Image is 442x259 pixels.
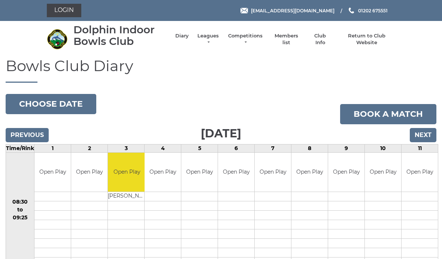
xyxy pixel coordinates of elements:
td: Open Play [328,153,364,192]
td: [PERSON_NAME] [108,192,146,201]
td: 1 [34,144,71,152]
a: Members list [270,33,302,46]
td: 4 [145,144,181,152]
span: 01202 675551 [358,7,388,13]
a: Competitions [227,33,263,46]
h1: Bowls Club Diary [6,58,436,83]
td: 11 [402,144,438,152]
td: Open Play [255,153,291,192]
td: 2 [71,144,108,152]
a: Email [EMAIL_ADDRESS][DOMAIN_NAME] [240,7,334,14]
td: Open Play [181,153,218,192]
img: Email [240,8,248,13]
input: Previous [6,128,49,142]
a: Leagues [196,33,220,46]
input: Next [410,128,436,142]
td: Open Play [145,153,181,192]
td: Open Play [34,153,71,192]
td: Open Play [402,153,438,192]
td: 3 [108,144,145,152]
td: Open Play [71,153,108,192]
div: Dolphin Indoor Bowls Club [73,24,168,47]
a: Return to Club Website [339,33,395,46]
td: 9 [328,144,365,152]
a: Login [47,4,81,17]
td: Open Play [218,153,254,192]
a: Phone us 01202 675551 [348,7,388,14]
td: 6 [218,144,255,152]
img: Phone us [349,7,354,13]
span: [EMAIL_ADDRESS][DOMAIN_NAME] [251,7,334,13]
img: Dolphin Indoor Bowls Club [47,29,67,49]
a: Club Info [309,33,331,46]
td: Open Play [291,153,328,192]
a: Diary [175,33,189,39]
td: Time/Rink [6,144,34,152]
a: Book a match [340,104,436,124]
td: Open Play [365,153,401,192]
td: 8 [291,144,328,152]
td: 5 [181,144,218,152]
td: 7 [255,144,291,152]
button: Choose date [6,94,96,114]
td: Open Play [108,153,146,192]
td: 10 [365,144,402,152]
